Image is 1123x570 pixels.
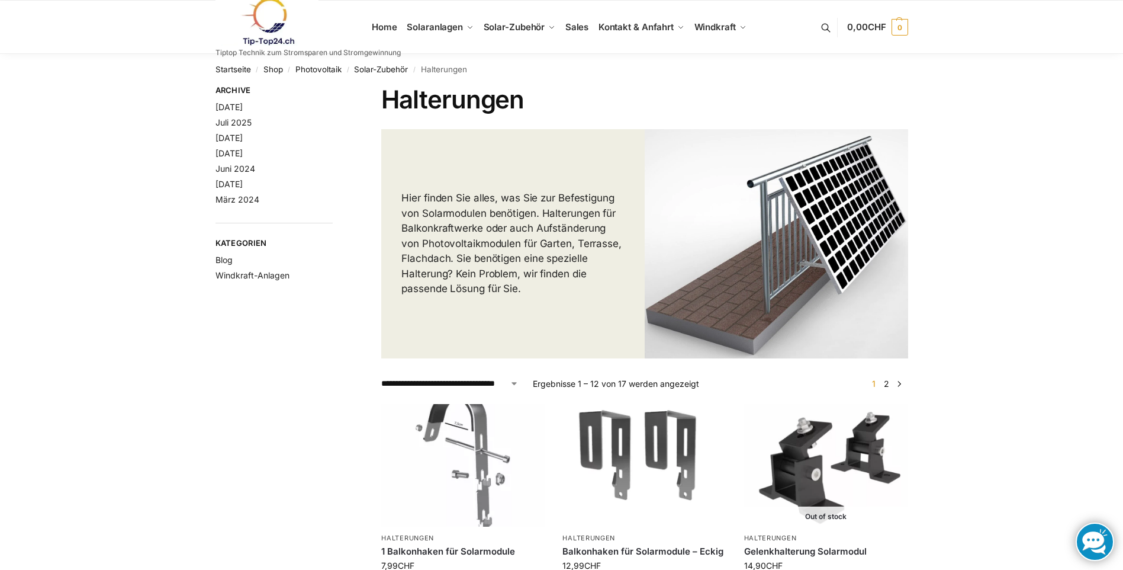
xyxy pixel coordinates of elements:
[381,404,545,527] img: Balkonhaken für runde Handläufe
[215,102,243,112] a: [DATE]
[562,546,726,558] a: Balkonhaken für Solarmodule – Eckig
[868,21,886,33] span: CHF
[342,65,354,75] span: /
[484,21,545,33] span: Solar-Zubehör
[283,65,295,75] span: /
[744,534,797,542] a: Halterungen
[215,255,233,265] a: Blog
[689,1,751,54] a: Windkraft
[894,377,903,390] a: →
[215,117,252,127] a: Juli 2025
[381,85,908,114] h1: Halterungen
[562,534,615,542] a: Halterungen
[744,546,908,558] a: Gelenkhalterung Solarmodul
[381,534,434,542] a: Halterungen
[402,1,478,54] a: Solaranlagen
[881,379,892,389] a: Seite 2
[215,54,908,85] nav: Breadcrumb
[215,238,333,249] span: Kategorien
[869,379,879,389] span: Seite 1
[215,133,243,143] a: [DATE]
[381,377,519,390] select: Shop-Reihenfolge
[381,546,545,558] a: 1 Balkonhaken für Solarmodule
[598,21,674,33] span: Kontakt & Anfahrt
[215,194,259,204] a: März 2024
[263,65,283,74] a: Shop
[533,377,699,390] p: Ergebnisse 1 – 12 von 17 werden angezeigt
[744,404,908,527] img: Gelenkhalterung Solarmodul
[744,404,908,527] a: Out of stockGelenkhalterung Solarmodul
[407,21,463,33] span: Solaranlagen
[215,270,289,280] a: Windkraft-Anlagen
[215,85,333,97] span: Archive
[408,65,420,75] span: /
[215,179,243,189] a: [DATE]
[645,129,908,359] img: Halterungen
[478,1,560,54] a: Solar-Zubehör
[401,191,625,297] p: Hier finden Sie alles, was Sie zur Befestigung von Solarmodulen benötigen. Halterungen für Balkon...
[251,65,263,75] span: /
[295,65,342,74] a: Photovoltaik
[215,49,401,56] p: Tiptop Technik zum Stromsparen und Stromgewinnung
[865,377,908,390] nav: Produkt-Seitennummerierung
[892,19,908,36] span: 0
[215,65,251,74] a: Startseite
[847,9,908,45] a: 0,00CHF 0
[333,85,340,98] button: Close filters
[565,21,589,33] span: Sales
[560,1,593,54] a: Sales
[593,1,689,54] a: Kontakt & Anfahrt
[562,404,726,527] img: Balkonhaken für Solarmodule - Eckig
[215,148,243,158] a: [DATE]
[215,164,255,174] a: Juni 2024
[354,65,408,74] a: Solar-Zubehör
[847,21,886,33] span: 0,00
[694,21,736,33] span: Windkraft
